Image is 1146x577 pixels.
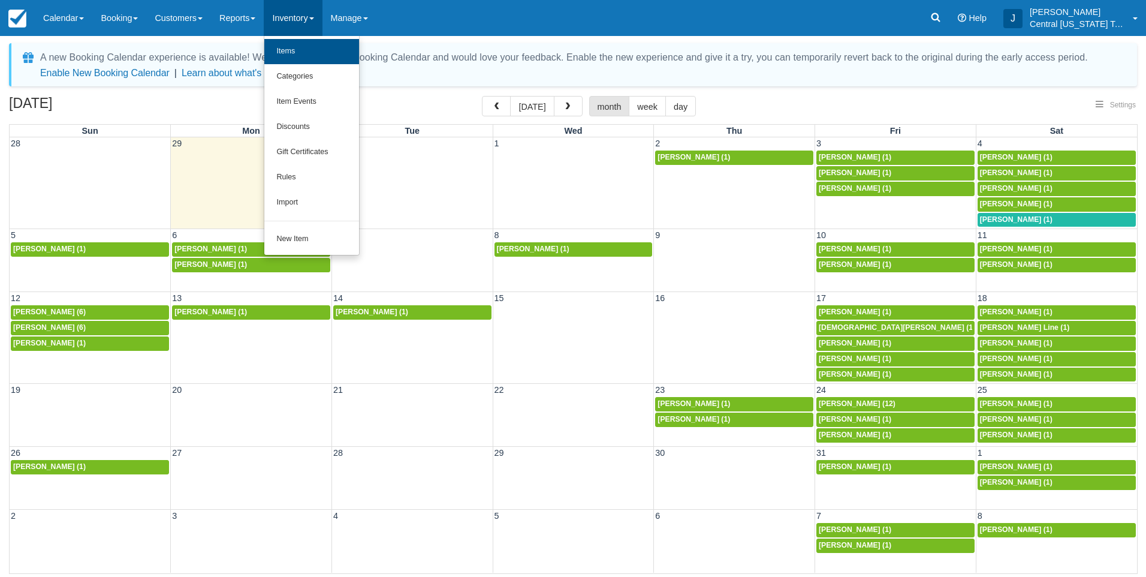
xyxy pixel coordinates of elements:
[264,64,359,89] a: Categories
[976,511,984,521] span: 8
[978,242,1136,257] a: [PERSON_NAME] (1)
[815,139,822,148] span: 3
[816,428,975,443] a: [PERSON_NAME] (1)
[980,478,1052,486] span: [PERSON_NAME] (1)
[978,305,1136,320] a: [PERSON_NAME] (1)
[171,139,183,148] span: 29
[13,339,86,347] span: [PERSON_NAME] (1)
[890,126,901,136] span: Fri
[654,448,666,458] span: 30
[10,293,22,303] span: 12
[816,352,975,366] a: [PERSON_NAME] (1)
[819,323,975,332] span: [DEMOGRAPHIC_DATA][PERSON_NAME] (1)
[980,184,1052,193] span: [PERSON_NAME] (1)
[11,460,169,474] a: [PERSON_NAME] (1)
[264,36,360,256] ul: Inventory
[182,68,282,78] a: Learn about what's new
[726,126,742,136] span: Thu
[13,323,86,332] span: [PERSON_NAME] (6)
[332,511,339,521] span: 4
[654,511,661,521] span: 6
[493,230,500,240] span: 8
[332,448,344,458] span: 28
[815,293,827,303] span: 17
[976,139,984,148] span: 4
[1050,126,1063,136] span: Sat
[980,323,1070,332] span: [PERSON_NAME] Line (1)
[40,50,1088,65] div: A new Booking Calendar experience is available! We have refreshed the Booking Calendar and would ...
[978,151,1136,165] a: [PERSON_NAME] (1)
[494,242,653,257] a: [PERSON_NAME] (1)
[1003,9,1023,28] div: J
[978,321,1136,335] a: [PERSON_NAME] Line (1)
[336,308,408,316] span: [PERSON_NAME] (1)
[815,511,822,521] span: 7
[816,523,975,537] a: [PERSON_NAME] (1)
[654,293,666,303] span: 16
[172,305,330,320] a: [PERSON_NAME] (1)
[980,462,1052,471] span: [PERSON_NAME] (1)
[976,385,988,395] span: 25
[978,413,1136,427] a: [PERSON_NAME] (1)
[980,431,1052,439] span: [PERSON_NAME] (1)
[980,399,1052,408] span: [PERSON_NAME] (1)
[405,126,420,136] span: Tue
[629,96,666,116] button: week
[816,166,975,181] a: [PERSON_NAME] (1)
[819,541,891,549] span: [PERSON_NAME] (1)
[10,448,22,458] span: 26
[172,242,330,257] a: [PERSON_NAME] (1)
[819,169,891,177] span: [PERSON_NAME] (1)
[658,153,730,161] span: [PERSON_NAME] (1)
[980,525,1052,534] span: [PERSON_NAME] (1)
[980,370,1052,378] span: [PERSON_NAME] (1)
[980,260,1052,269] span: [PERSON_NAME] (1)
[174,68,177,78] span: |
[980,215,1052,224] span: [PERSON_NAME] (1)
[978,182,1136,196] a: [PERSON_NAME] (1)
[980,308,1052,316] span: [PERSON_NAME] (1)
[816,321,975,335] a: [DEMOGRAPHIC_DATA][PERSON_NAME] (1)
[819,245,891,253] span: [PERSON_NAME] (1)
[1088,97,1143,114] button: Settings
[264,140,359,165] a: Gift Certificates
[816,242,975,257] a: [PERSON_NAME] (1)
[815,385,827,395] span: 24
[980,153,1052,161] span: [PERSON_NAME] (1)
[819,462,891,471] span: [PERSON_NAME] (1)
[655,397,813,411] a: [PERSON_NAME] (1)
[978,397,1136,411] a: [PERSON_NAME] (1)
[10,511,17,521] span: 2
[978,460,1136,474] a: [PERSON_NAME] (1)
[171,448,183,458] span: 27
[264,39,359,64] a: Items
[816,368,975,382] a: [PERSON_NAME] (1)
[497,245,569,253] span: [PERSON_NAME] (1)
[493,293,505,303] span: 15
[816,460,975,474] a: [PERSON_NAME] (1)
[819,415,891,423] span: [PERSON_NAME] (1)
[816,182,975,196] a: [PERSON_NAME] (1)
[819,525,891,534] span: [PERSON_NAME] (1)
[819,370,891,378] span: [PERSON_NAME] (1)
[978,352,1136,366] a: [PERSON_NAME] (1)
[493,448,505,458] span: 29
[493,511,500,521] span: 5
[171,511,178,521] span: 3
[976,230,988,240] span: 11
[654,230,661,240] span: 9
[11,336,169,351] a: [PERSON_NAME] (1)
[332,293,344,303] span: 14
[980,354,1052,363] span: [PERSON_NAME] (1)
[816,397,975,411] a: [PERSON_NAME] (12)
[493,139,500,148] span: 1
[819,260,891,269] span: [PERSON_NAME] (1)
[40,67,170,79] button: Enable New Booking Calendar
[978,476,1136,490] a: [PERSON_NAME] (1)
[654,139,661,148] span: 2
[819,399,895,408] span: [PERSON_NAME] (12)
[264,115,359,140] a: Discounts
[13,308,86,316] span: [PERSON_NAME] (6)
[816,413,975,427] a: [PERSON_NAME] (1)
[171,385,183,395] span: 20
